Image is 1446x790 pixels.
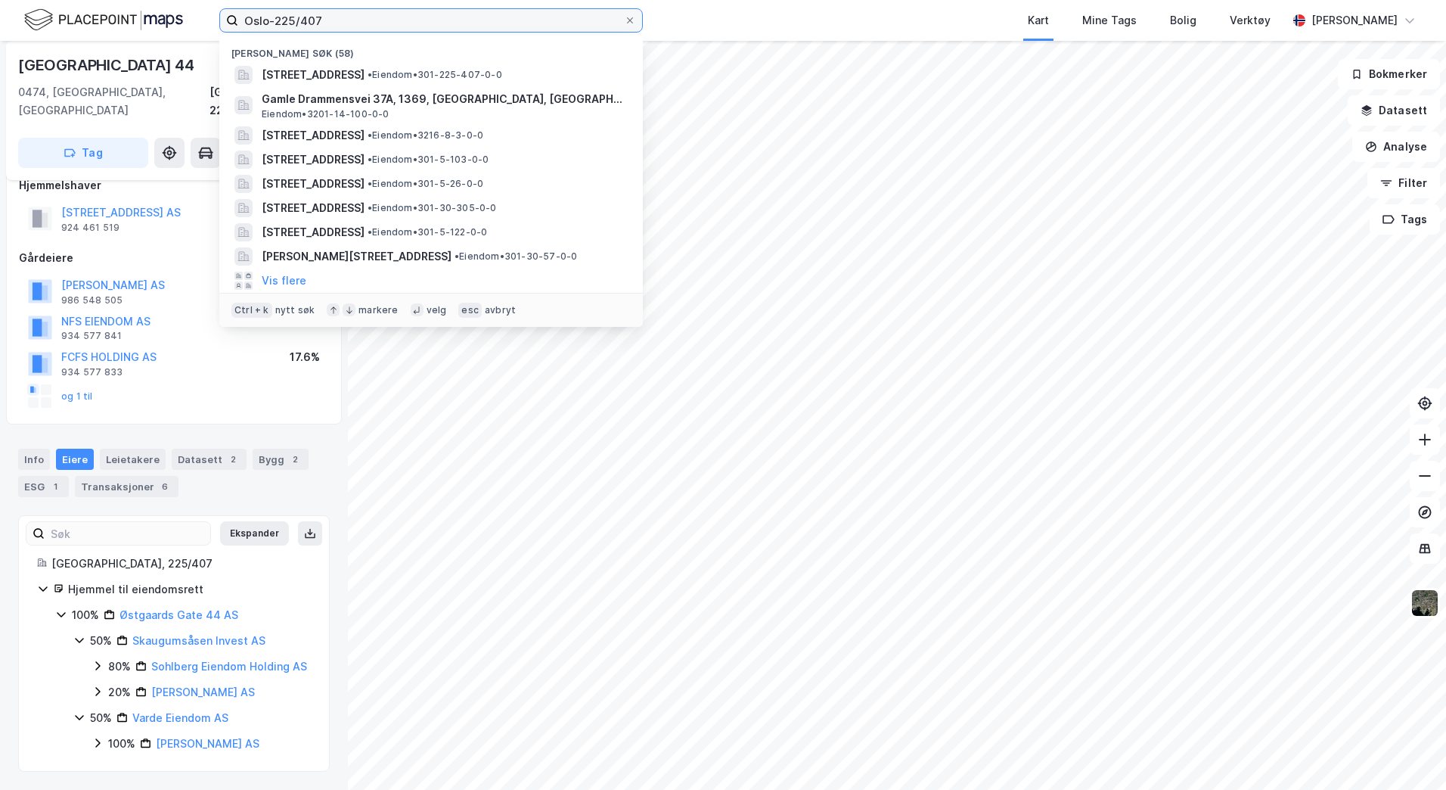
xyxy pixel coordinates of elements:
button: Datasett [1348,95,1440,126]
button: Analyse [1352,132,1440,162]
input: Søk [45,522,210,545]
div: Hjemmel til eiendomsrett [68,580,311,599]
div: [GEOGRAPHIC_DATA], 225/407 [51,555,311,573]
div: 924 461 519 [61,222,119,234]
div: 6 [157,479,172,494]
span: • [368,202,372,213]
a: Sohlberg Eiendom Holding AS [151,660,307,673]
span: Eiendom • 301-30-57-0-0 [455,250,577,263]
div: Bolig [1170,11,1196,30]
a: [PERSON_NAME] AS [151,686,255,698]
div: Verktøy [1230,11,1271,30]
div: 2 [225,452,240,467]
span: [STREET_ADDRESS] [262,223,365,241]
div: markere [358,304,398,316]
button: Vis flere [262,272,306,290]
div: 934 577 841 [61,330,122,342]
div: 20% [108,683,131,701]
span: Eiendom • 301-225-407-0-0 [368,69,502,81]
div: 100% [72,606,99,624]
div: 80% [108,658,131,676]
div: avbryt [485,304,516,316]
span: Eiendom • 301-5-122-0-0 [368,226,487,238]
div: Info [18,449,50,470]
div: Hjemmelshaver [19,176,329,194]
div: Eiere [56,449,94,470]
span: Eiendom • 3216-8-3-0-0 [368,129,483,142]
div: [PERSON_NAME] søk (58) [219,36,643,63]
span: [STREET_ADDRESS] [262,175,365,193]
button: Bokmerker [1338,59,1440,89]
span: [STREET_ADDRESS] [262,199,365,217]
span: • [368,154,372,165]
div: velg [427,304,447,316]
span: Eiendom • 301-30-305-0-0 [368,202,497,214]
button: Tags [1370,204,1440,235]
div: Datasett [172,449,247,470]
span: [STREET_ADDRESS] [262,66,365,84]
div: Ctrl + k [231,303,272,318]
span: Eiendom • 301-5-26-0-0 [368,178,483,190]
div: ESG [18,476,69,497]
button: Filter [1367,168,1440,198]
div: 934 577 833 [61,366,123,378]
button: Ekspander [220,521,289,546]
span: [STREET_ADDRESS] [262,151,365,169]
img: 9k= [1410,589,1439,617]
span: • [368,226,372,238]
span: • [368,69,372,80]
span: [PERSON_NAME][STREET_ADDRESS] [262,247,451,266]
span: Gamle Drammensvei 37A, 1369, [GEOGRAPHIC_DATA], [GEOGRAPHIC_DATA] [262,90,625,108]
div: Kontrollprogram for chat [1370,717,1446,790]
div: 2 [287,452,303,467]
a: Varde Eiendom AS [132,711,228,724]
img: logo.f888ab2527a4732fd821a326f86c7f29.svg [24,7,183,33]
div: esc [458,303,482,318]
div: 100% [108,735,135,753]
div: Kart [1028,11,1049,30]
span: • [455,250,459,262]
button: Tag [18,138,148,168]
a: Østgaards Gate 44 AS [119,608,238,621]
div: 50% [90,709,112,727]
div: 986 548 505 [61,294,123,306]
div: Transaksjoner [75,476,178,497]
div: [PERSON_NAME] [1311,11,1398,30]
div: Leietakere [100,449,166,470]
span: [STREET_ADDRESS] [262,126,365,145]
div: 17.6% [290,348,320,366]
span: Eiendom • 301-5-103-0-0 [368,154,489,166]
div: nytt søk [275,304,315,316]
div: 1 [48,479,63,494]
div: Gårdeiere [19,249,329,267]
input: Søk på adresse, matrikkel, gårdeiere, leietakere eller personer [238,9,624,32]
div: Mine Tags [1082,11,1137,30]
div: 0474, [GEOGRAPHIC_DATA], [GEOGRAPHIC_DATA] [18,83,209,120]
span: • [368,178,372,189]
span: Eiendom • 3201-14-100-0-0 [262,108,389,120]
a: Skaugumsåsen Invest AS [132,634,265,647]
div: 50% [90,632,112,650]
a: [PERSON_NAME] AS [156,737,259,750]
iframe: Chat Widget [1370,717,1446,790]
div: [GEOGRAPHIC_DATA], 225/407 [209,83,330,120]
span: • [368,129,372,141]
div: [GEOGRAPHIC_DATA] 44 [18,53,197,77]
div: Bygg [253,449,309,470]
